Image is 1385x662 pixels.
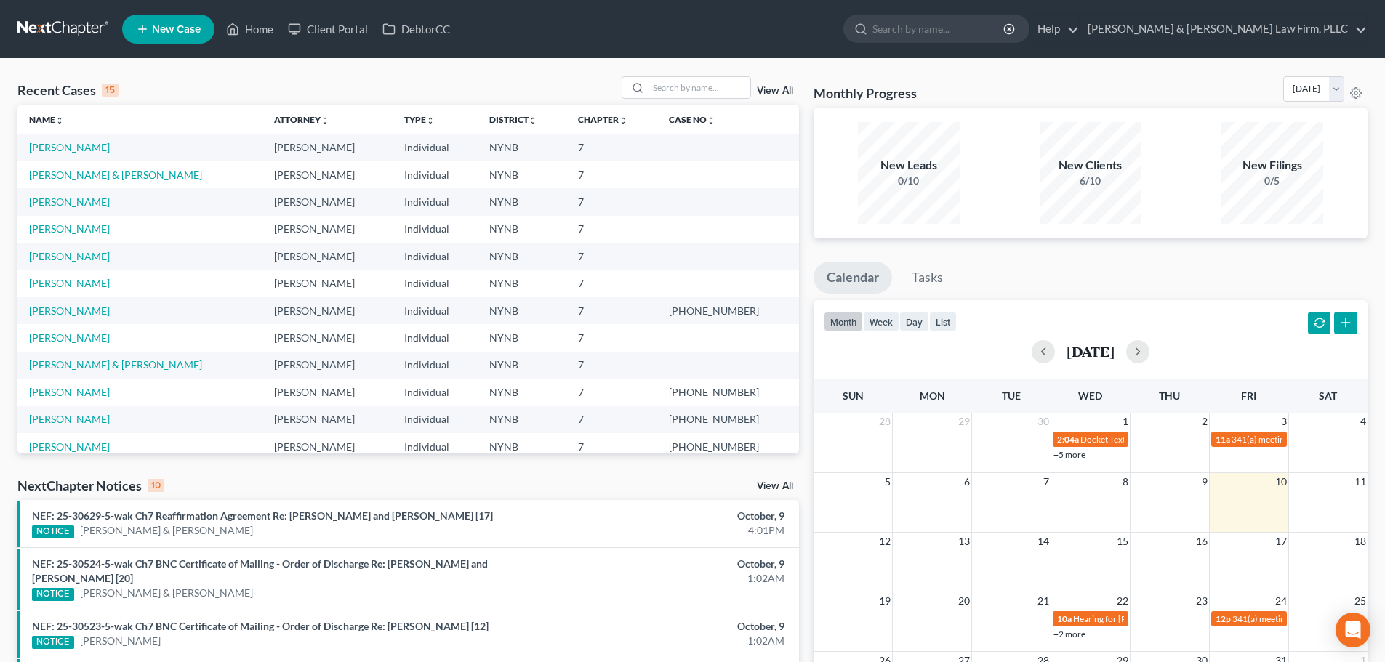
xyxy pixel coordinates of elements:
[1274,473,1288,491] span: 10
[393,324,478,351] td: Individual
[883,473,892,491] span: 5
[899,262,956,294] a: Tasks
[957,413,971,430] span: 29
[1353,533,1368,550] span: 18
[578,114,627,125] a: Chapterunfold_more
[1121,473,1130,491] span: 8
[1319,389,1337,402] span: Sat
[566,270,657,296] td: 7
[478,297,566,324] td: NYNB
[824,312,863,331] button: month
[393,216,478,243] td: Individual
[1030,16,1079,42] a: Help
[1159,389,1180,402] span: Thu
[1115,592,1130,610] span: 22
[478,270,566,296] td: NYNB
[1053,629,1085,639] a: +2 more
[1200,413,1209,430] span: 2
[657,406,799,433] td: [PHONE_NUMBER]
[1080,16,1367,42] a: [PERSON_NAME] & [PERSON_NAME] Law Firm, PLLC
[478,352,566,379] td: NYNB
[843,389,864,402] span: Sun
[32,557,488,584] a: NEF: 25-30524-5-wak Ch7 BNC Certificate of Mailing - Order of Discharge Re: [PERSON_NAME] and [PE...
[1036,413,1051,430] span: 30
[393,406,478,433] td: Individual
[1053,449,1085,460] a: +5 more
[393,433,478,460] td: Individual
[375,16,457,42] a: DebtorCC
[814,262,892,294] a: Calendar
[1216,613,1231,624] span: 12p
[478,188,566,215] td: NYNB
[1040,157,1141,174] div: New Clients
[478,216,566,243] td: NYNB
[814,84,917,102] h3: Monthly Progress
[29,304,110,317] a: [PERSON_NAME]
[1040,174,1141,188] div: 6/10
[619,116,627,125] i: unfold_more
[863,312,899,331] button: week
[1036,592,1051,610] span: 21
[1002,389,1021,402] span: Tue
[1036,533,1051,550] span: 14
[669,114,715,125] a: Case Nounfold_more
[29,413,110,425] a: [PERSON_NAME]
[393,270,478,296] td: Individual
[478,433,566,460] td: NYNB
[543,509,784,523] div: October, 9
[1057,434,1079,445] span: 2:04a
[29,386,110,398] a: [PERSON_NAME]
[657,379,799,405] td: [PHONE_NUMBER]
[1073,613,1187,624] span: Hearing for [PERSON_NAME]
[80,634,161,648] a: [PERSON_NAME]
[1115,533,1130,550] span: 15
[878,413,892,430] span: 28
[1353,473,1368,491] span: 11
[393,161,478,188] td: Individual
[1241,389,1256,402] span: Fri
[543,523,784,538] div: 4:01PM
[152,24,201,35] span: New Case
[878,533,892,550] span: 12
[566,188,657,215] td: 7
[262,352,393,379] td: [PERSON_NAME]
[1121,413,1130,430] span: 1
[32,509,493,522] a: NEF: 25-30629-5-wak Ch7 Reaffirmation Agreement Re: [PERSON_NAME] and [PERSON_NAME] [17]
[29,195,110,208] a: [PERSON_NAME]
[29,440,110,453] a: [PERSON_NAME]
[262,216,393,243] td: [PERSON_NAME]
[32,525,74,538] div: NOTICE
[32,620,489,632] a: NEF: 25-30523-5-wak Ch7 BNC Certificate of Mailing - Order of Discharge Re: [PERSON_NAME] [12]
[1221,157,1323,174] div: New Filings
[489,114,537,125] a: Districtunfold_more
[899,312,929,331] button: day
[872,15,1005,42] input: Search by name...
[757,481,793,491] a: View All
[757,86,793,96] a: View All
[393,352,478,379] td: Individual
[1078,389,1102,402] span: Wed
[566,243,657,270] td: 7
[262,243,393,270] td: [PERSON_NAME]
[878,592,892,610] span: 19
[963,473,971,491] span: 6
[262,433,393,460] td: [PERSON_NAME]
[1274,592,1288,610] span: 24
[566,297,657,324] td: 7
[426,116,435,125] i: unfold_more
[1216,434,1230,445] span: 11a
[929,312,957,331] button: list
[29,250,110,262] a: [PERSON_NAME]
[393,134,478,161] td: Individual
[80,523,253,538] a: [PERSON_NAME] & [PERSON_NAME]
[657,297,799,324] td: [PHONE_NUMBER]
[1200,473,1209,491] span: 9
[478,406,566,433] td: NYNB
[566,433,657,460] td: 7
[478,243,566,270] td: NYNB
[1280,413,1288,430] span: 3
[29,331,110,344] a: [PERSON_NAME]
[29,277,110,289] a: [PERSON_NAME]
[1195,533,1209,550] span: 16
[321,116,329,125] i: unfold_more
